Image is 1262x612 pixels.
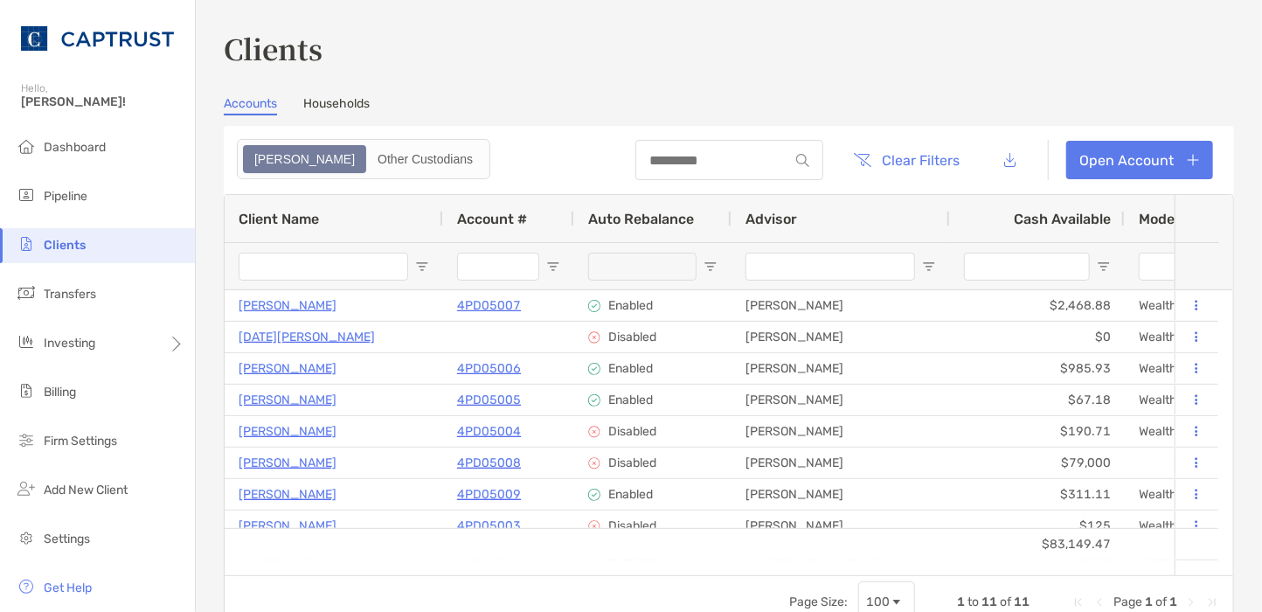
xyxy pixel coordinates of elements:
span: Transfers [44,287,96,302]
span: Client Name [239,211,319,227]
span: to [967,595,979,609]
a: [PERSON_NAME] [239,389,336,411]
img: CAPTRUST Logo [21,7,174,70]
span: Billing [44,385,76,400]
span: Cash Available [1014,211,1111,227]
button: Open Filter Menu [546,260,560,274]
a: 4PD05009 [457,483,521,505]
div: [PERSON_NAME] [732,322,950,352]
div: $190.71 [950,416,1125,447]
div: Last Page [1205,595,1219,609]
a: 4PD05006 [457,358,521,379]
div: $2,468.88 [950,290,1125,321]
p: [PERSON_NAME] [239,295,336,316]
span: Investing [44,336,95,351]
img: icon image [588,363,600,375]
img: icon image [588,520,600,532]
img: add_new_client icon [16,478,37,499]
span: [PERSON_NAME]! [21,94,184,109]
input: Account # Filter Input [457,253,539,281]
span: Model Assigned [1139,211,1245,227]
a: Open Account [1066,141,1213,179]
div: $311.11 [950,479,1125,510]
input: Advisor Filter Input [745,253,915,281]
div: $67.18 [950,385,1125,415]
p: Enabled [608,487,653,502]
img: transfers icon [16,282,37,303]
p: Disabled [608,518,656,533]
p: Disabled [608,456,656,470]
div: First Page [1071,595,1085,609]
div: $79,000 [950,448,1125,478]
span: of [1155,595,1167,609]
img: icon image [588,300,600,312]
img: get-help icon [16,576,37,597]
img: icon image [588,457,600,469]
img: pipeline icon [16,184,37,205]
span: 11 [1014,595,1030,609]
a: [DATE][PERSON_NAME] [239,326,375,348]
button: Open Filter Menu [1097,260,1111,274]
div: Page Size: [789,595,848,609]
a: [PERSON_NAME] [239,358,336,379]
a: Households [303,96,370,115]
div: Next Page [1184,595,1198,609]
img: billing icon [16,380,37,401]
div: $985.93 [950,353,1125,384]
span: 1 [957,595,965,609]
p: 4PD05008 [457,452,521,474]
a: 4PD05007 [457,295,521,316]
img: icon image [588,331,600,344]
div: $83,149.47 [950,529,1125,560]
button: Open Filter Menu [415,260,429,274]
button: Clear Filters [841,141,974,179]
span: Clients [44,238,86,253]
button: Open Filter Menu [704,260,718,274]
div: Other Custodians [368,147,482,171]
img: clients icon [16,233,37,254]
a: [PERSON_NAME] [239,452,336,474]
div: $0 [950,322,1125,352]
span: Settings [44,532,90,546]
span: 1 [1145,595,1153,609]
div: [PERSON_NAME] [732,353,950,384]
img: investing icon [16,331,37,352]
div: [PERSON_NAME] [732,511,950,541]
p: [PERSON_NAME] [239,515,336,537]
span: Dashboard [44,140,106,155]
a: 4PD05005 [457,389,521,411]
div: Zoe [245,147,364,171]
p: Disabled [608,424,656,439]
span: Advisor [745,211,797,227]
div: $125 [950,511,1125,541]
div: [PERSON_NAME] [732,416,950,447]
a: Accounts [224,96,277,115]
img: dashboard icon [16,136,37,156]
p: Enabled [608,298,653,313]
a: 4PD05004 [457,421,521,442]
span: Firm Settings [44,434,117,449]
span: Page [1113,595,1142,609]
div: segmented control [237,139,490,179]
img: input icon [796,154,809,167]
span: Account # [457,211,527,227]
p: Enabled [608,361,653,376]
span: of [1000,595,1011,609]
div: [PERSON_NAME] [732,290,950,321]
a: [PERSON_NAME] [239,483,336,505]
h3: Clients [224,28,1234,68]
img: icon image [588,426,600,438]
span: Pipeline [44,189,87,204]
input: Client Name Filter Input [239,253,408,281]
a: [PERSON_NAME] [239,421,336,442]
div: Previous Page [1092,595,1106,609]
p: Enabled [608,393,653,407]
